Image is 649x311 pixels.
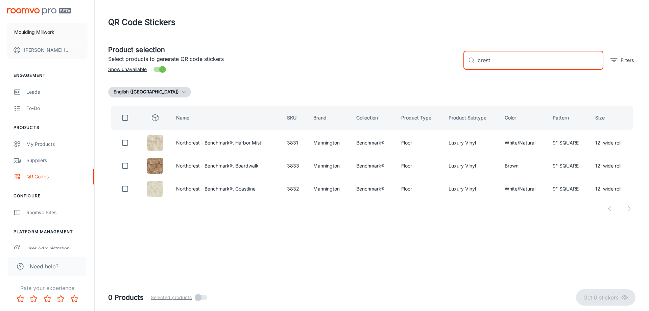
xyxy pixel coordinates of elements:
td: Northcrest - Benchmark®, Harbor Mist [171,133,282,153]
span: Show unavailable [108,66,147,73]
td: Northcrest - Benchmark®, Boardwalk [171,156,282,176]
div: User Administration [26,245,88,252]
td: 3831 [282,133,308,153]
td: Floor [396,133,443,153]
button: filter [609,55,635,66]
div: To-do [26,105,88,112]
td: Luxury Vinyl [443,133,499,153]
td: Floor [396,156,443,176]
div: My Products [26,140,88,148]
div: QR Codes [26,173,88,180]
th: Pattern [547,106,590,130]
th: Collection [351,106,396,130]
th: Product Type [396,106,443,130]
button: [PERSON_NAME] [PERSON_NAME] [7,41,88,59]
button: Moulding Millwork [7,23,88,41]
th: Product Subtype [443,106,499,130]
td: White/Natural [499,179,547,199]
p: Moulding Millwork [14,28,54,36]
td: 12' wide roll [590,133,635,153]
td: Floor [396,179,443,199]
td: Luxury Vinyl [443,156,499,176]
th: Name [171,106,282,130]
div: Roomvo Sites [26,209,88,216]
td: Mannington [308,179,351,199]
td: 3832 [282,179,308,199]
td: Brown [499,156,547,176]
td: Benchmark® [351,156,396,176]
input: Search by SKU, brand, collection... [478,51,603,70]
th: Color [499,106,547,130]
td: Benchmark® [351,179,396,199]
td: 3833 [282,156,308,176]
img: Roomvo PRO Beta [7,8,71,15]
p: [PERSON_NAME] [PERSON_NAME] [24,46,71,54]
td: 12' wide roll [590,156,635,176]
button: English ([GEOGRAPHIC_DATA]) [108,87,191,97]
div: Suppliers [26,157,88,164]
td: Benchmark® [351,133,396,153]
td: Mannington [308,156,351,176]
div: Leads [26,88,88,96]
td: Northcrest - Benchmark®, Coastline [171,179,282,199]
th: Size [590,106,635,130]
p: Select products to generate QR code stickers [108,55,458,63]
td: 9" SQUARE [547,179,590,199]
td: 9" SQUARE [547,156,590,176]
td: 9" SQUARE [547,133,590,153]
th: Brand [308,106,351,130]
td: 12' wide roll [590,179,635,199]
th: SKU [282,106,308,130]
td: Luxury Vinyl [443,179,499,199]
p: Filters [621,57,634,64]
h5: Product selection [108,45,458,55]
td: White/Natural [499,133,547,153]
h1: QR Code Stickers [108,16,175,28]
td: Mannington [308,133,351,153]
